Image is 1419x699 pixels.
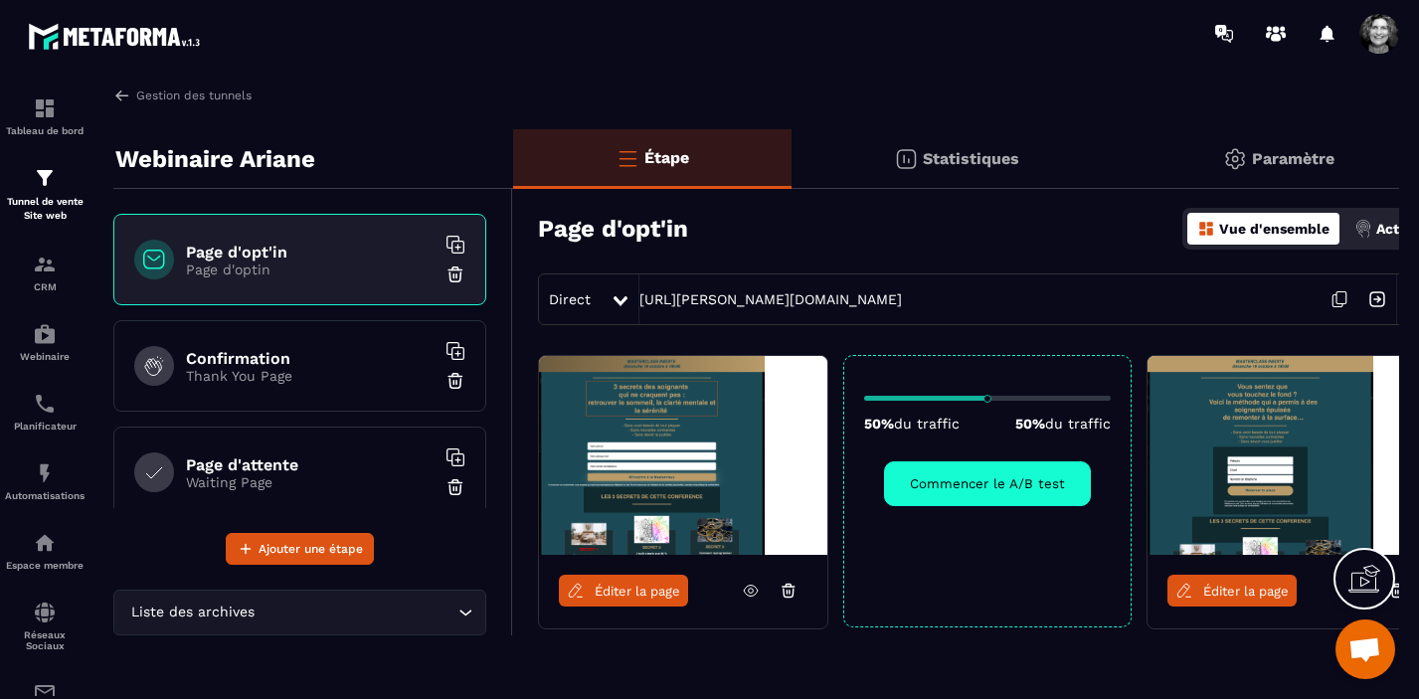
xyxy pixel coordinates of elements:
a: schedulerschedulerPlanificateur [5,377,85,446]
h6: Page d'attente [186,455,435,474]
a: Éditer la page [1167,575,1297,607]
p: Tableau de bord [5,125,85,136]
img: social-network [33,601,57,624]
img: trash [445,477,465,497]
a: Éditer la page [559,575,688,607]
a: automationsautomationsEspace membre [5,516,85,586]
p: Espace membre [5,560,85,571]
p: Planificateur [5,421,85,432]
span: Éditer la page [1203,584,1289,599]
h6: Page d'opt'in [186,243,435,262]
div: Ouvrir le chat [1335,619,1395,679]
span: Éditer la page [595,584,680,599]
span: Liste des archives [126,602,259,623]
a: automationsautomationsAutomatisations [5,446,85,516]
img: actions.d6e523a2.png [1354,220,1372,238]
img: formation [33,96,57,120]
p: Tunnel de vente Site web [5,195,85,223]
button: Commencer le A/B test [884,461,1091,506]
img: dashboard-orange.40269519.svg [1197,220,1215,238]
p: CRM [5,281,85,292]
div: Search for option [113,590,486,635]
a: [URL][PERSON_NAME][DOMAIN_NAME] [639,291,902,307]
a: Gestion des tunnels [113,87,252,104]
img: arrow [113,87,131,104]
span: du traffic [894,416,960,432]
img: trash [445,371,465,391]
img: formation [33,166,57,190]
p: Étape [644,148,689,167]
p: Automatisations [5,490,85,501]
button: Ajouter une étape [226,533,374,565]
img: setting-gr.5f69749f.svg [1223,147,1247,171]
p: Statistiques [923,149,1019,168]
img: scheduler [33,392,57,416]
p: Webinaire [5,351,85,362]
img: formation [33,253,57,276]
a: formationformationCRM [5,238,85,307]
a: social-networksocial-networkRéseaux Sociaux [5,586,85,666]
p: Webinaire Ariane [115,139,315,179]
img: stats.20deebd0.svg [894,147,918,171]
img: bars-o.4a397970.svg [616,146,639,170]
img: logo [28,18,207,55]
span: du traffic [1045,416,1111,432]
img: automations [33,531,57,555]
span: Direct [549,291,591,307]
p: Vue d'ensemble [1219,221,1330,237]
input: Search for option [259,602,453,623]
span: Ajouter une étape [259,539,363,559]
a: formationformationTunnel de vente Site web [5,151,85,238]
p: Paramètre [1252,149,1334,168]
h3: Page d'opt'in [538,215,688,243]
p: Page d'optin [186,262,435,277]
img: arrow-next.bcc2205e.svg [1358,280,1396,318]
img: automations [33,322,57,346]
a: automationsautomationsWebinaire [5,307,85,377]
img: image [539,356,827,555]
p: 50% [1015,416,1111,432]
img: automations [33,461,57,485]
img: trash [445,264,465,284]
p: Réseaux Sociaux [5,629,85,651]
p: 50% [864,416,960,432]
a: formationformationTableau de bord [5,82,85,151]
h6: Confirmation [186,349,435,368]
p: Waiting Page [186,474,435,490]
p: Thank You Page [186,368,435,384]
